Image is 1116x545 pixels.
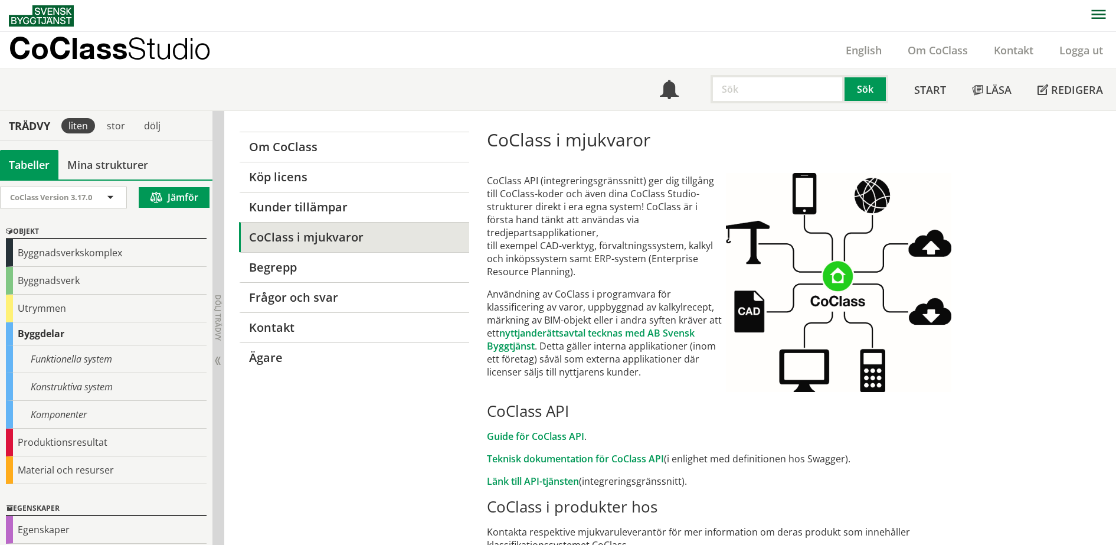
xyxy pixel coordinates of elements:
h1: CoClass i mjukvaror [487,129,964,151]
a: Begrepp [239,252,469,282]
img: Svensk Byggtjänst [9,5,74,27]
a: CoClass i mjukvaror [239,222,469,252]
a: Frågor och svar [239,282,469,312]
a: Köp licens [239,162,469,192]
div: Byggnadsverk [6,267,207,295]
div: Utrymmen [6,295,207,322]
div: Material och resurser [6,456,207,484]
div: Egenskaper [6,516,207,544]
input: Sök [711,75,845,103]
div: stor [100,118,132,133]
a: Kontakt [239,312,469,342]
a: Läsa [959,69,1025,110]
a: Om CoClass [239,132,469,162]
a: Mina strukturer [58,150,157,180]
div: liten [61,118,95,133]
div: Komponenter [6,401,207,429]
a: English [833,43,895,57]
p: CoClass API (integreringsgränssnitt) ger dig tillgång till CoClass-koder och även dina CoClass St... [487,174,726,278]
p: Användning av CoClass i programvara för klassificering av varor, uppbyggnad av kalkylrecept, märk... [487,288,726,378]
div: Byggdelar [6,322,207,345]
a: Start [901,69,959,110]
a: Kontakt [981,43,1046,57]
p: . [487,430,964,443]
a: CoClassStudio [9,32,236,68]
div: Konstruktiva system [6,373,207,401]
div: Trädvy [2,119,57,132]
h2: CoClass API [487,402,964,420]
a: Teknisk dokumentation för CoClass API [487,452,664,465]
div: dölj [137,118,168,133]
div: Objekt [6,225,207,239]
img: CoClassAPI.jpg [726,173,951,392]
h2: CoClass i produkter hos [487,497,964,516]
span: Start [914,83,946,97]
p: (integreringsgränssnitt). [487,475,964,488]
span: Notifikationer [660,81,679,100]
div: Funktionella system [6,345,207,373]
div: Produktionsresultat [6,429,207,456]
button: Sök [845,75,888,103]
p: CoClass [9,41,211,55]
div: Egenskaper [6,502,207,516]
span: Läsa [986,83,1012,97]
a: Guide för CoClass API [487,430,584,443]
span: CoClass Version 3.17.0 [10,192,92,203]
a: Logga ut [1046,43,1116,57]
a: Redigera [1025,69,1116,110]
span: Dölj trädvy [213,295,223,341]
a: nyttjanderättsavtal tecknas med AB Svensk Byggtjänst [487,327,695,353]
a: Länk till API-tjänsten [487,475,579,488]
a: Ägare [239,342,469,373]
p: (i enlighet med definitionen hos Swagger). [487,452,964,465]
span: Studio [127,31,211,66]
a: Om CoClass [895,43,981,57]
button: Jämför [139,187,210,208]
div: Byggnadsverkskomplex [6,239,207,267]
span: Redigera [1051,83,1103,97]
a: Kunder tillämpar [239,192,469,222]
